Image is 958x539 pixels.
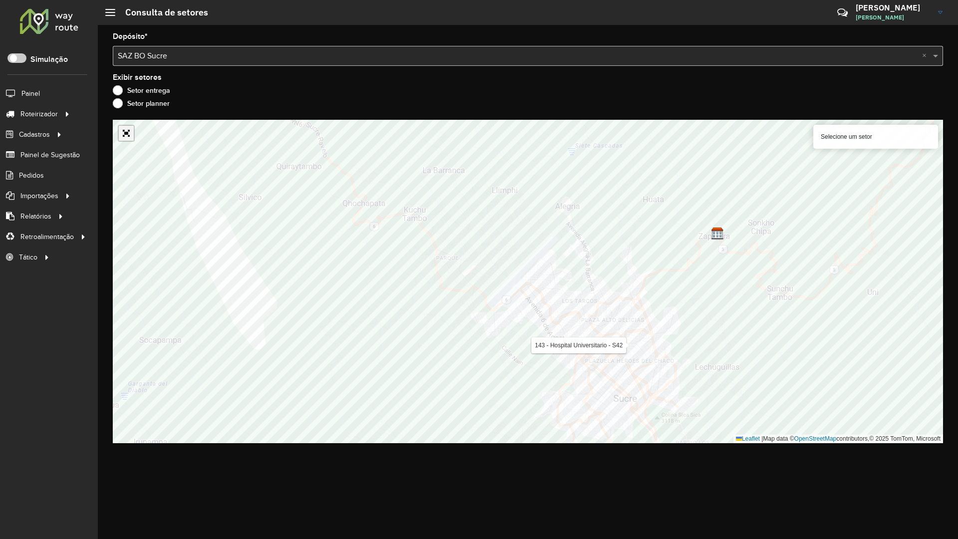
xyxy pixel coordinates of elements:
span: Painel [21,88,40,99]
span: Painel de Sugestão [20,150,80,160]
span: Tático [19,252,37,263]
label: Depósito [113,30,148,42]
span: Roteirizador [20,109,58,119]
h2: Consulta de setores [115,7,208,18]
span: Clear all [922,50,931,62]
label: Setor entrega [113,85,170,95]
h3: [PERSON_NAME] [856,3,931,12]
a: Abrir mapa em tela cheia [119,126,134,141]
span: Cadastros [19,129,50,140]
span: Relatórios [20,211,51,222]
span: Pedidos [19,170,44,181]
span: [PERSON_NAME] [856,13,931,22]
label: Setor planner [113,98,170,108]
label: Exibir setores [113,71,162,83]
div: Selecione um setor [813,125,938,149]
span: Retroalimentação [20,232,74,242]
a: OpenStreetMap [794,435,837,442]
span: Importações [20,191,58,201]
div: Map data © contributors,© 2025 TomTom, Microsoft [733,435,943,443]
a: Leaflet [736,435,760,442]
span: | [761,435,763,442]
a: Contato Rápido [832,2,853,23]
label: Simulação [30,53,68,65]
